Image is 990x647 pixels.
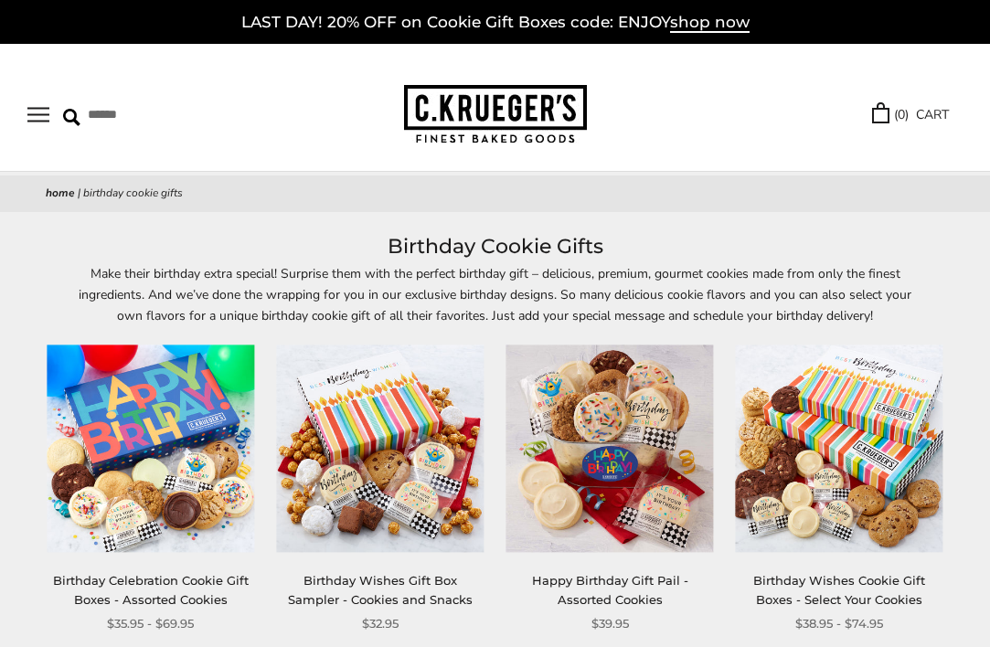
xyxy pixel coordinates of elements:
input: Search [63,101,251,129]
span: $32.95 [362,614,399,633]
span: $35.95 - $69.95 [107,614,194,633]
h1: Birthday Cookie Gifts [46,230,944,263]
span: $39.95 [591,614,629,633]
img: C.KRUEGER'S [404,85,587,144]
span: | [78,186,80,200]
img: Birthday Wishes Gift Box Sampler - Cookies and Snacks [276,345,484,552]
a: LAST DAY! 20% OFF on Cookie Gift Boxes code: ENJOYshop now [241,13,750,33]
nav: breadcrumbs [46,185,944,203]
a: (0) CART [872,104,949,125]
a: Birthday Wishes Cookie Gift Boxes - Select Your Cookies [753,573,925,607]
img: Search [63,109,80,126]
span: $38.95 - $74.95 [795,614,883,633]
img: Happy Birthday Gift Pail - Assorted Cookies [506,345,713,552]
p: Make their birthday extra special! Surprise them with the perfect birthday gift – delicious, prem... [75,263,916,326]
span: Birthday Cookie Gifts [83,186,183,200]
img: Birthday Celebration Cookie Gift Boxes - Assorted Cookies [47,345,254,552]
button: Open navigation [27,107,49,122]
span: shop now [670,13,750,33]
a: Birthday Celebration Cookie Gift Boxes - Assorted Cookies [53,573,249,607]
a: Birthday Wishes Gift Box Sampler - Cookies and Snacks [288,573,473,607]
a: Home [46,186,75,200]
img: Birthday Wishes Cookie Gift Boxes - Select Your Cookies [736,345,943,552]
a: Happy Birthday Gift Pail - Assorted Cookies [532,573,688,607]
